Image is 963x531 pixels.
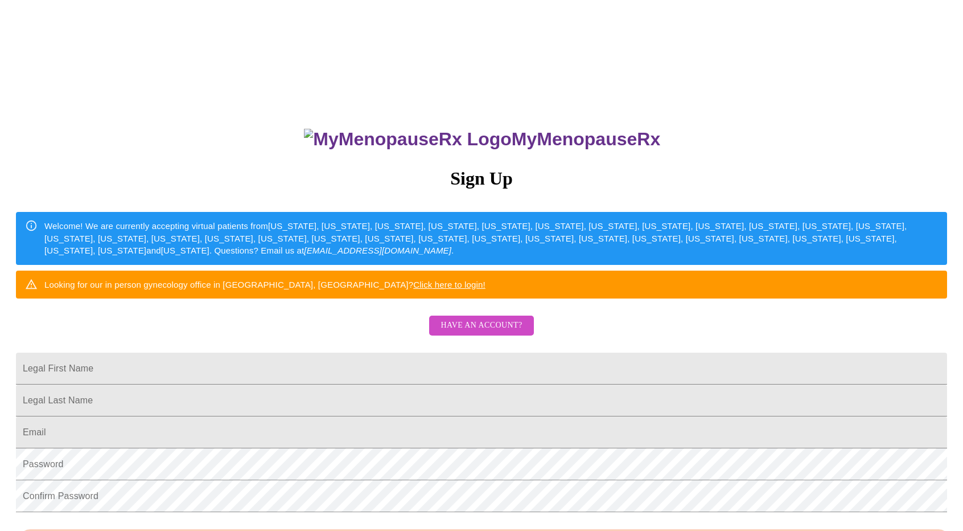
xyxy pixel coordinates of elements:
img: MyMenopauseRx Logo [304,129,511,150]
h3: MyMenopauseRx [18,129,948,150]
span: Have an account? [441,318,522,333]
h3: Sign Up [16,168,947,189]
div: Welcome! We are currently accepting virtual patients from [US_STATE], [US_STATE], [US_STATE], [US... [44,215,938,261]
a: Have an account? [426,328,536,338]
button: Have an account? [429,316,533,336]
em: [EMAIL_ADDRESS][DOMAIN_NAME] [304,246,451,255]
div: Looking for our in person gynecology office in [GEOGRAPHIC_DATA], [GEOGRAPHIC_DATA]? [44,274,485,295]
a: Click here to login! [413,280,485,289]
